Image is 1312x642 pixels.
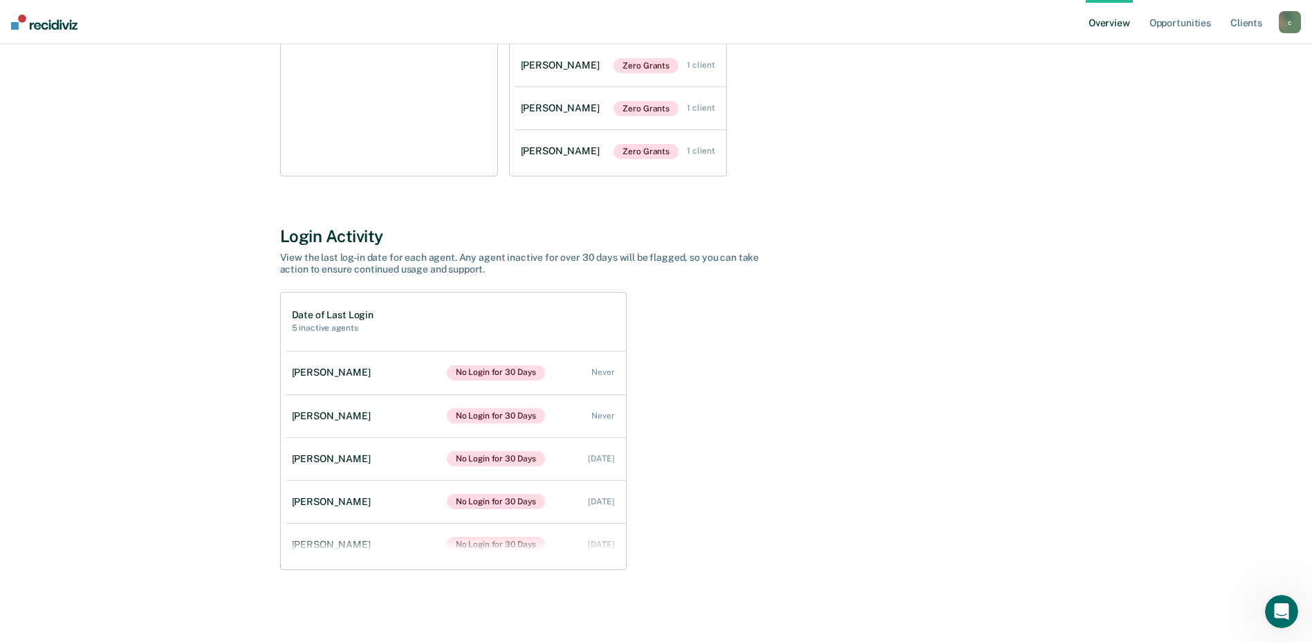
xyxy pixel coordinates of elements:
div: [DATE] [588,454,614,464]
h1: Date of Last Login [292,309,373,321]
a: [PERSON_NAME]Zero Grants 1 client [515,130,726,173]
button: c [1279,11,1301,33]
div: [DATE] [588,540,614,549]
span: Zero Grants [613,144,678,159]
a: [PERSON_NAME]No Login for 30 Days [DATE] [286,480,626,523]
span: No Login for 30 Days [447,365,546,380]
a: [PERSON_NAME]No Login for 30 Days Never [286,351,626,394]
div: [PERSON_NAME] [521,145,605,157]
div: [PERSON_NAME] [292,367,376,378]
span: Zero Grants [613,101,678,116]
img: Recidiviz [11,15,77,30]
div: 1 client [687,146,714,156]
div: [PERSON_NAME] [292,539,376,551]
div: Login Activity [280,226,1033,246]
div: View the last log-in date for each agent. Any agent inactive for over 30 days will be flagged, so... [280,252,764,275]
div: [PERSON_NAME] [292,453,376,465]
div: Never [591,367,614,377]
div: 1 client [687,103,714,113]
div: 1 client [687,60,714,70]
div: [PERSON_NAME] [521,102,605,114]
div: [PERSON_NAME] [521,59,605,71]
div: [PERSON_NAME] [292,410,376,422]
a: [PERSON_NAME]Zero Grants 1 client [515,87,726,130]
span: Zero Grants [613,58,678,73]
a: [PERSON_NAME]No Login for 30 Days Never [286,394,626,437]
a: [PERSON_NAME]No Login for 30 Days [DATE] [286,437,626,480]
span: No Login for 30 Days [447,537,546,552]
span: No Login for 30 Days [447,494,546,509]
div: Never [591,411,614,421]
div: [DATE] [588,497,614,506]
iframe: Intercom live chat [1265,595,1298,628]
a: [PERSON_NAME]Zero Grants 1 client [515,44,726,87]
div: [PERSON_NAME] [292,496,376,508]
span: No Login for 30 Days [447,451,546,466]
span: No Login for 30 Days [447,408,546,423]
h2: 5 inactive agents [292,323,373,333]
a: [PERSON_NAME]No Login for 30 Days [DATE] [286,523,626,566]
